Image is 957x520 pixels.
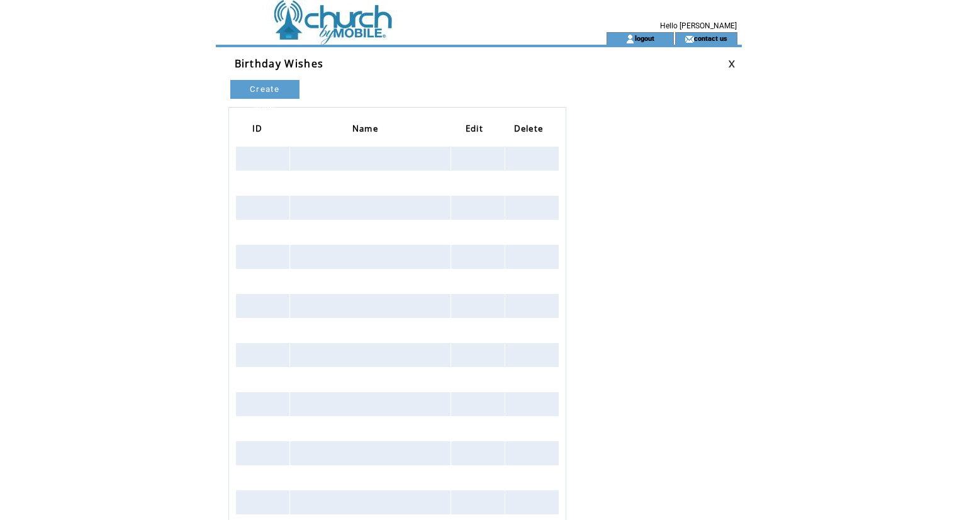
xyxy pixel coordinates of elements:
[685,34,694,44] img: contact_us_icon.gif
[252,120,269,140] a: ID
[466,120,486,140] span: Edit
[252,120,266,140] span: ID
[235,57,324,71] span: Birthday Wishes
[694,34,727,42] a: contact us
[514,120,547,140] span: Delete
[635,34,654,42] a: logout
[352,120,384,140] a: Name
[352,120,381,140] span: Name
[660,21,737,30] span: Hello [PERSON_NAME]
[625,34,635,44] img: account_icon.gif
[230,80,299,99] a: Create New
